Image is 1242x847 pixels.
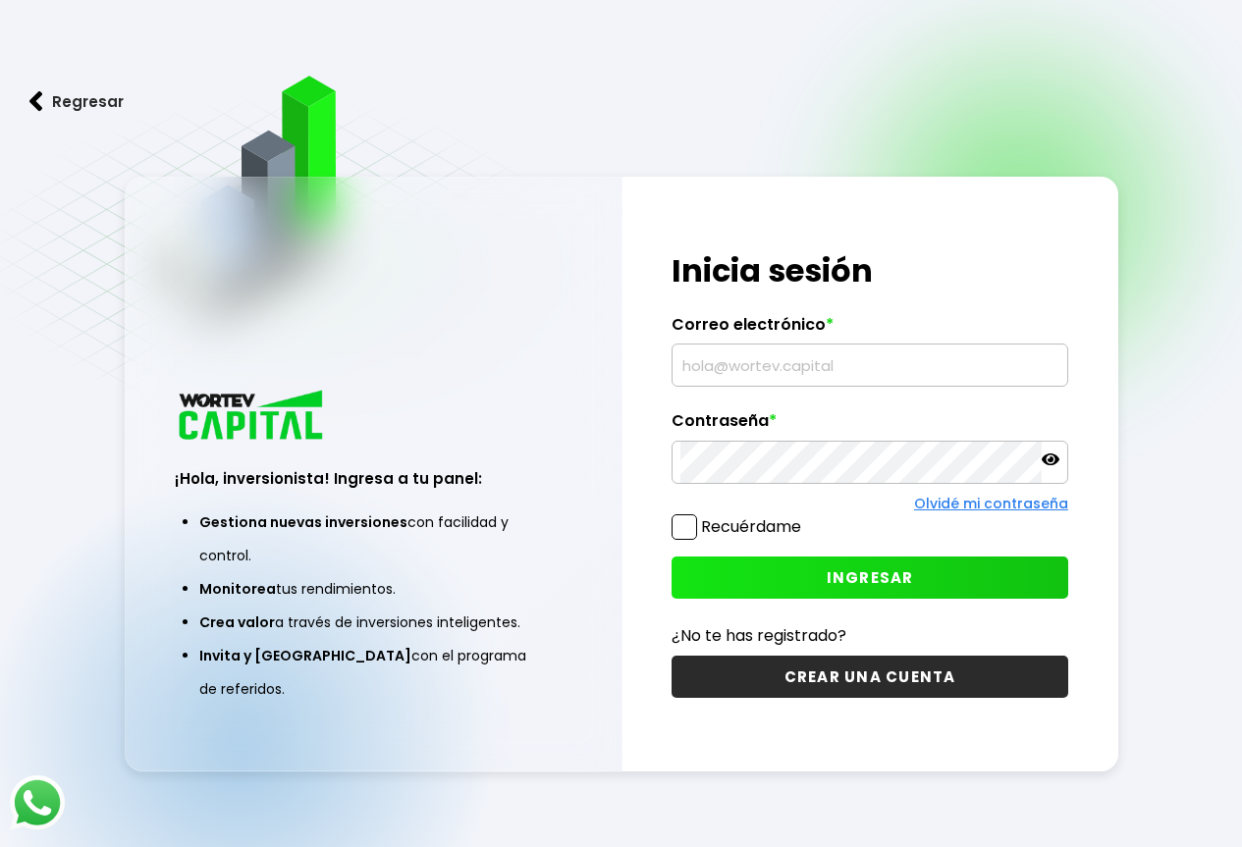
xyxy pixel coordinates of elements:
h3: ¡Hola, inversionista! Ingresa a tu panel: [175,467,571,490]
li: con facilidad y control. [199,505,547,572]
button: INGRESAR [672,556,1068,599]
img: logos_whatsapp-icon.242b2217.svg [10,775,65,830]
img: logo_wortev_capital [175,388,330,446]
label: Recuérdame [701,515,801,538]
li: a través de inversiones inteligentes. [199,606,547,639]
label: Correo electrónico [672,315,1068,344]
p: ¿No te has registrado? [672,623,1068,648]
span: Invita y [GEOGRAPHIC_DATA] [199,646,411,665]
a: ¿No te has registrado?CREAR UNA CUENTA [672,623,1068,698]
button: CREAR UNA CUENTA [672,656,1068,698]
span: Monitorea [199,579,276,599]
span: Gestiona nuevas inversiones [199,512,407,532]
label: Contraseña [672,411,1068,441]
li: tus rendimientos. [199,572,547,606]
a: Olvidé mi contraseña [914,494,1068,513]
input: hola@wortev.capital [680,344,1059,386]
img: flecha izquierda [29,91,43,112]
span: INGRESAR [827,567,914,588]
span: Crea valor [199,612,275,632]
li: con el programa de referidos. [199,639,547,706]
h1: Inicia sesión [672,247,1068,294]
